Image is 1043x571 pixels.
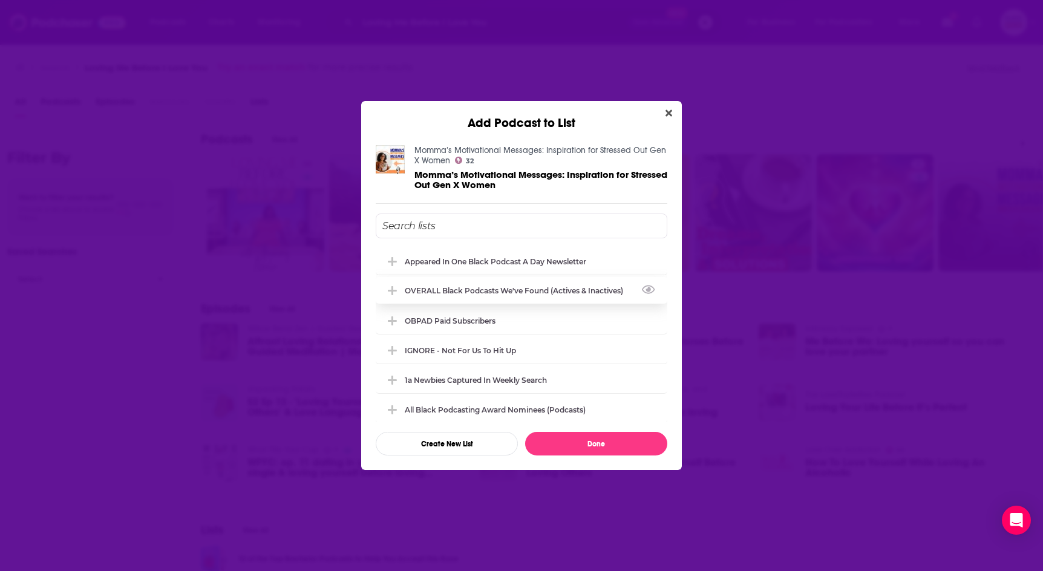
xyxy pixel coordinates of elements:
div: OVERALL Black podcasts we've found (actives & inactives) [376,277,667,304]
div: OVERALL Black podcasts we've found (actives & inactives) [405,286,630,295]
div: Open Intercom Messenger [1002,506,1031,535]
span: 32 [466,158,474,164]
input: Search lists [376,214,667,238]
div: IGNORE - not for us to hit up [405,346,516,355]
div: Appeared in One Black podcast a day newsletter [405,257,586,266]
button: Done [525,432,667,455]
div: All Black Podcasting Award nominees (podcasts) [405,405,586,414]
button: View Link [623,293,630,294]
div: Appeared in One Black podcast a day newsletter [376,248,667,275]
div: Add Podcast to List [361,101,682,131]
div: Add Podcast To List [376,214,667,455]
div: IGNORE - not for us to hit up [376,337,667,364]
a: 32 [455,157,474,164]
div: 1a Newbies captured in weekly search [405,376,547,385]
button: Close [661,106,677,121]
div: OBPAD paid subscribers [376,307,667,334]
a: Momma’s Motivational Messages: Inspiration for Stressed Out Gen X Women [414,169,667,190]
button: Create New List [376,432,518,455]
div: OBPAD paid subscribers [405,316,495,325]
div: 1a Newbies captured in weekly search [376,367,667,393]
a: Momma’s Motivational Messages: Inspiration for Stressed Out Gen X Women [414,145,666,166]
span: Momma’s Motivational Messages: Inspiration for Stressed Out Gen X Women [414,169,667,191]
img: Momma’s Motivational Messages: Inspiration for Stressed Out Gen X Women [376,145,405,174]
div: All Black Podcasting Award nominees (podcasts) [376,396,667,423]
